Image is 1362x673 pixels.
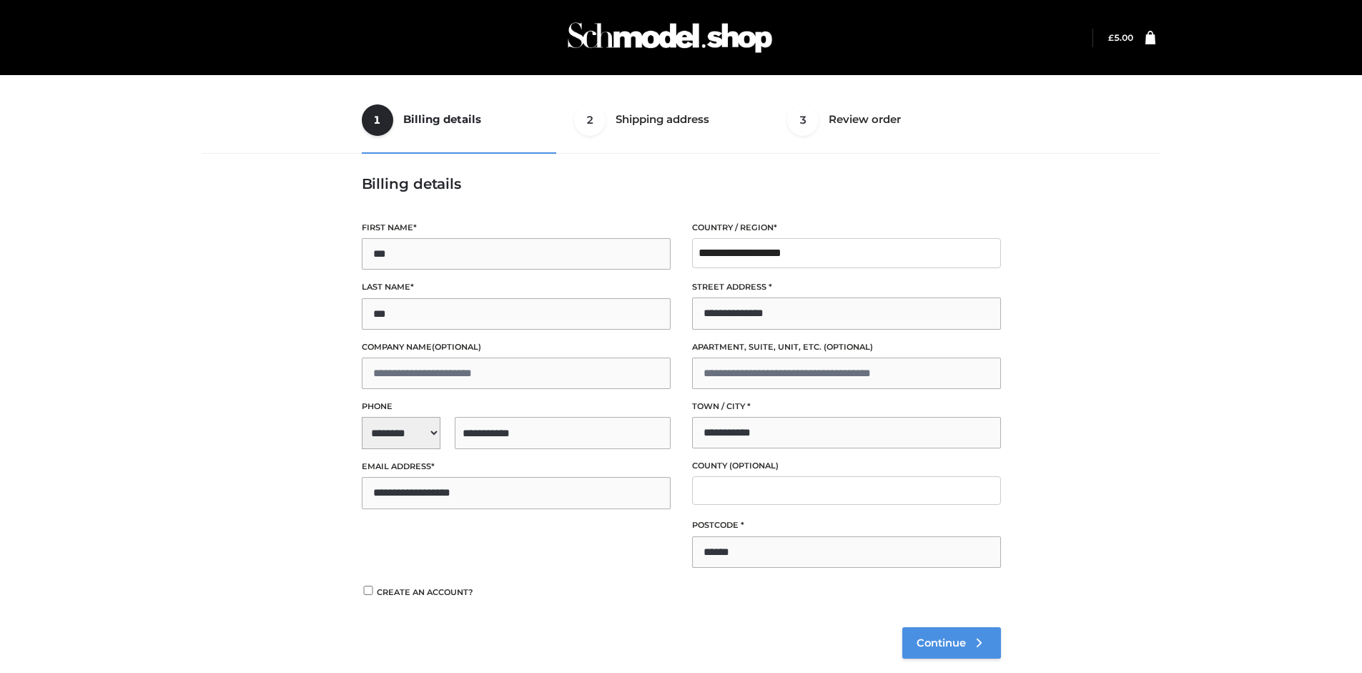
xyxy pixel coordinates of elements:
bdi: 5.00 [1108,32,1133,43]
span: Continue [917,637,966,649]
a: £5.00 [1108,32,1133,43]
label: Email address [362,460,671,473]
span: (optional) [432,342,481,352]
label: Phone [362,400,671,413]
input: Create an account? [362,586,375,595]
span: Create an account? [377,587,473,597]
span: (optional) [729,461,779,471]
label: County [692,459,1001,473]
label: Town / City [692,400,1001,413]
label: Company name [362,340,671,354]
label: Apartment, suite, unit, etc. [692,340,1001,354]
label: First name [362,221,671,235]
label: Postcode [692,519,1001,532]
img: Schmodel Admin 964 [563,9,777,66]
span: (optional) [824,342,873,352]
label: Last name [362,280,671,294]
span: £ [1108,32,1114,43]
label: Country / Region [692,221,1001,235]
h3: Billing details [362,175,1001,192]
a: Continue [902,627,1001,659]
label: Street address [692,280,1001,294]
